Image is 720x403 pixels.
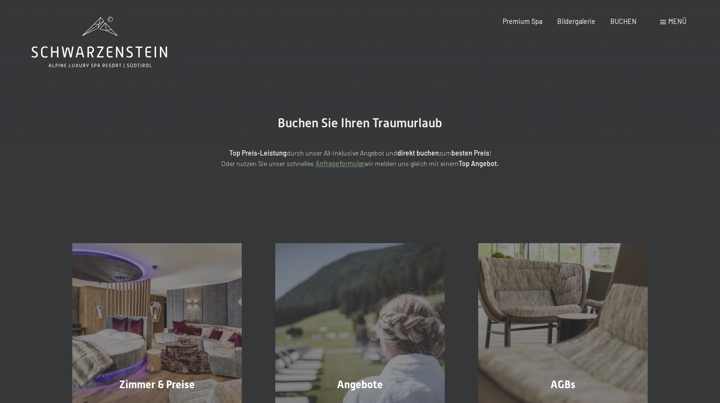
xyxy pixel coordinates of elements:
[229,149,287,157] strong: Top Preis-Leistung
[551,379,575,391] span: AGBs
[315,159,364,168] a: Anfrageformular
[451,149,489,157] strong: besten Preis
[610,17,637,25] a: BUCHEN
[503,17,542,25] a: Premium Spa
[668,17,686,25] span: Menü
[397,149,439,157] strong: direkt buchen
[337,379,383,391] span: Angebote
[149,148,571,169] p: durch unser All-inklusive Angebot und zum ! Oder nutzen Sie unser schnelles wir melden uns gleich...
[557,17,596,25] a: Bildergalerie
[459,159,499,168] strong: Top Angebot.
[278,116,442,130] span: Buchen Sie Ihren Traumurlaub
[119,379,195,391] span: Zimmer & Preise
